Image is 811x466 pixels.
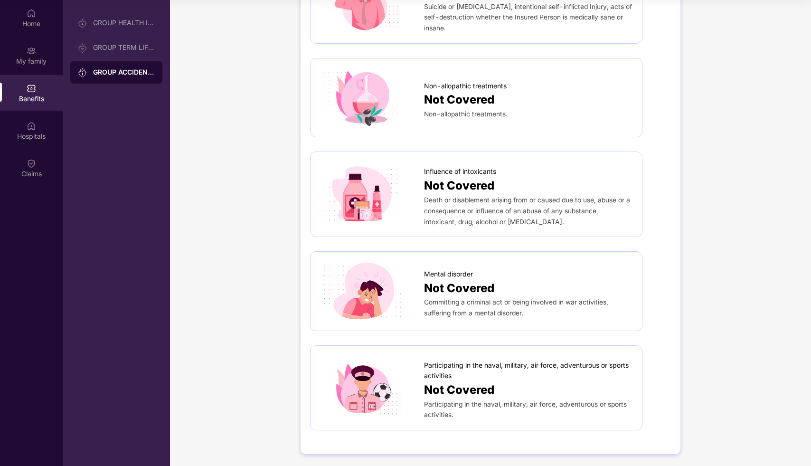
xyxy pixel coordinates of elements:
[424,269,473,279] span: Mental disorder
[320,68,405,128] img: icon
[424,3,632,32] span: Suicide or [MEDICAL_DATA], intentional self-inflicted Injury, acts of self-destruction whether th...
[424,110,508,118] span: Non-allopathic treatments.
[424,196,630,225] span: Death or disablement arising from or caused due to use, abuse or a consequence or influence of an...
[78,68,87,77] img: svg+xml;base64,PHN2ZyB3aWR0aD0iMjAiIGhlaWdodD0iMjAiIHZpZXdCb3g9IjAgMCAyMCAyMCIgZmlsbD0ibm9uZSIgeG...
[320,261,405,321] img: icon
[93,44,155,51] div: GROUP TERM LIFE INSURANCE
[93,67,155,77] div: GROUP ACCIDENTAL INSURANCE
[424,400,627,419] span: Participating in the naval, military, air force, adventurous or sports activities.
[424,91,494,109] span: Not Covered
[78,19,87,28] img: svg+xml;base64,PHN2ZyB3aWR0aD0iMjAiIGhlaWdodD0iMjAiIHZpZXdCb3g9IjAgMCAyMCAyMCIgZmlsbD0ibm9uZSIgeG...
[424,177,494,195] span: Not Covered
[320,165,405,225] img: icon
[424,166,496,177] span: Influence of intoxicants
[424,360,632,381] span: Participating in the naval, military, air force, adventurous or sports activities
[27,46,36,56] img: svg+xml;base64,PHN2ZyB3aWR0aD0iMjAiIGhlaWdodD0iMjAiIHZpZXdCb3g9IjAgMCAyMCAyMCIgZmlsbD0ibm9uZSIgeG...
[424,279,494,297] span: Not Covered
[27,121,36,131] img: svg+xml;base64,PHN2ZyBpZD0iSG9zcGl0YWxzIiB4bWxucz0iaHR0cDovL3d3dy53My5vcmcvMjAwMC9zdmciIHdpZHRoPS...
[93,19,155,27] div: GROUP HEALTH INSURANCE
[78,43,87,53] img: svg+xml;base64,PHN2ZyB3aWR0aD0iMjAiIGhlaWdodD0iMjAiIHZpZXdCb3g9IjAgMCAyMCAyMCIgZmlsbD0ibm9uZSIgeG...
[424,298,608,317] span: Committing a criminal act or being involved in war activities, suffering from a mental disorder.
[424,81,507,91] span: Non-allopathic treatments
[27,9,36,18] img: svg+xml;base64,PHN2ZyBpZD0iSG9tZSIgeG1sbnM9Imh0dHA6Ly93d3cudzMub3JnLzIwMDAvc3ZnIiB3aWR0aD0iMjAiIG...
[320,358,405,418] img: icon
[27,159,36,168] img: svg+xml;base64,PHN2ZyBpZD0iQ2xhaW0iIHhtbG5zPSJodHRwOi8vd3d3LnczLm9yZy8yMDAwL3N2ZyIgd2lkdGg9IjIwIi...
[27,84,36,93] img: svg+xml;base64,PHN2ZyBpZD0iQmVuZWZpdHMiIHhtbG5zPSJodHRwOi8vd3d3LnczLm9yZy8yMDAwL3N2ZyIgd2lkdGg9Ij...
[424,381,494,399] span: Not Covered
